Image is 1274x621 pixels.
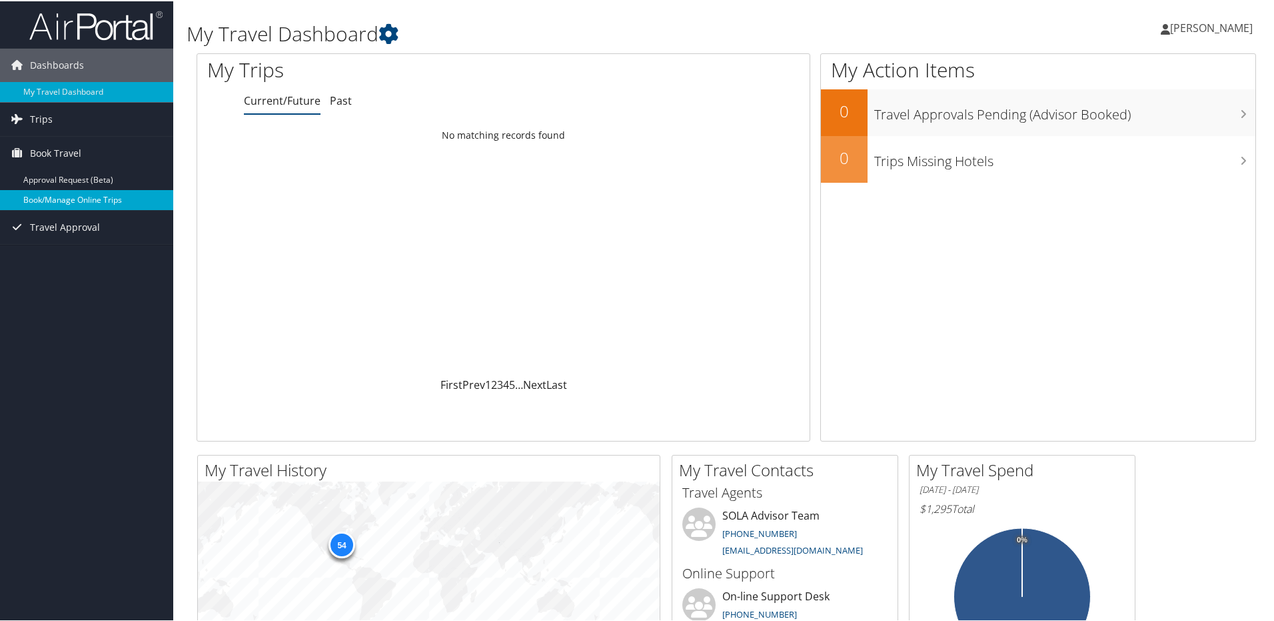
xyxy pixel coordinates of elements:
h6: Total [920,500,1125,515]
h2: 0 [821,145,868,168]
a: Next [523,376,546,391]
a: Last [546,376,567,391]
a: [EMAIL_ADDRESS][DOMAIN_NAME] [722,543,863,555]
span: Trips [30,101,53,135]
img: airportal-logo.png [29,9,163,40]
a: 0Trips Missing Hotels [821,135,1255,181]
div: 54 [328,530,355,557]
h3: Trips Missing Hotels [874,144,1255,169]
h2: My Travel History [205,458,660,480]
h3: Travel Approvals Pending (Advisor Booked) [874,97,1255,123]
a: [PHONE_NUMBER] [722,607,797,619]
h1: My Action Items [821,55,1255,83]
a: [PHONE_NUMBER] [722,526,797,538]
a: Prev [462,376,485,391]
a: 4 [503,376,509,391]
a: First [440,376,462,391]
td: No matching records found [197,122,810,146]
a: [PERSON_NAME] [1161,7,1266,47]
h1: My Trips [207,55,544,83]
a: Past [330,92,352,107]
span: Book Travel [30,135,81,169]
h3: Online Support [682,563,888,582]
a: 0Travel Approvals Pending (Advisor Booked) [821,88,1255,135]
h1: My Travel Dashboard [187,19,906,47]
span: … [515,376,523,391]
a: 2 [491,376,497,391]
span: Dashboards [30,47,84,81]
h2: My Travel Contacts [679,458,898,480]
h2: My Travel Spend [916,458,1135,480]
span: [PERSON_NAME] [1170,19,1253,34]
h2: 0 [821,99,868,121]
li: SOLA Advisor Team [676,506,894,561]
span: $1,295 [920,500,952,515]
a: 5 [509,376,515,391]
span: Travel Approval [30,209,100,243]
h6: [DATE] - [DATE] [920,482,1125,495]
a: 3 [497,376,503,391]
h3: Travel Agents [682,482,888,501]
tspan: 0% [1017,535,1027,543]
a: 1 [485,376,491,391]
a: Current/Future [244,92,320,107]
